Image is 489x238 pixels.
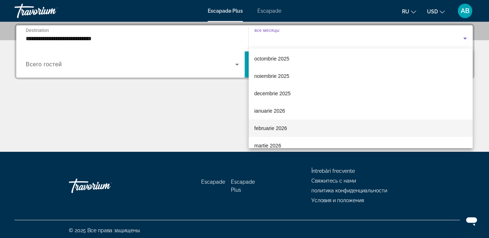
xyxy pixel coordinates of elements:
font: octombrie 2025 [254,56,290,62]
font: noiembrie 2025 [254,73,290,79]
font: decembrie 2025 [254,91,291,96]
font: martie 2026 [254,143,281,149]
font: februarie 2026 [254,125,287,131]
iframe: Кнопка запуска окна обмена сообщениями [460,209,483,232]
font: ianuarie 2026 [254,108,285,114]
